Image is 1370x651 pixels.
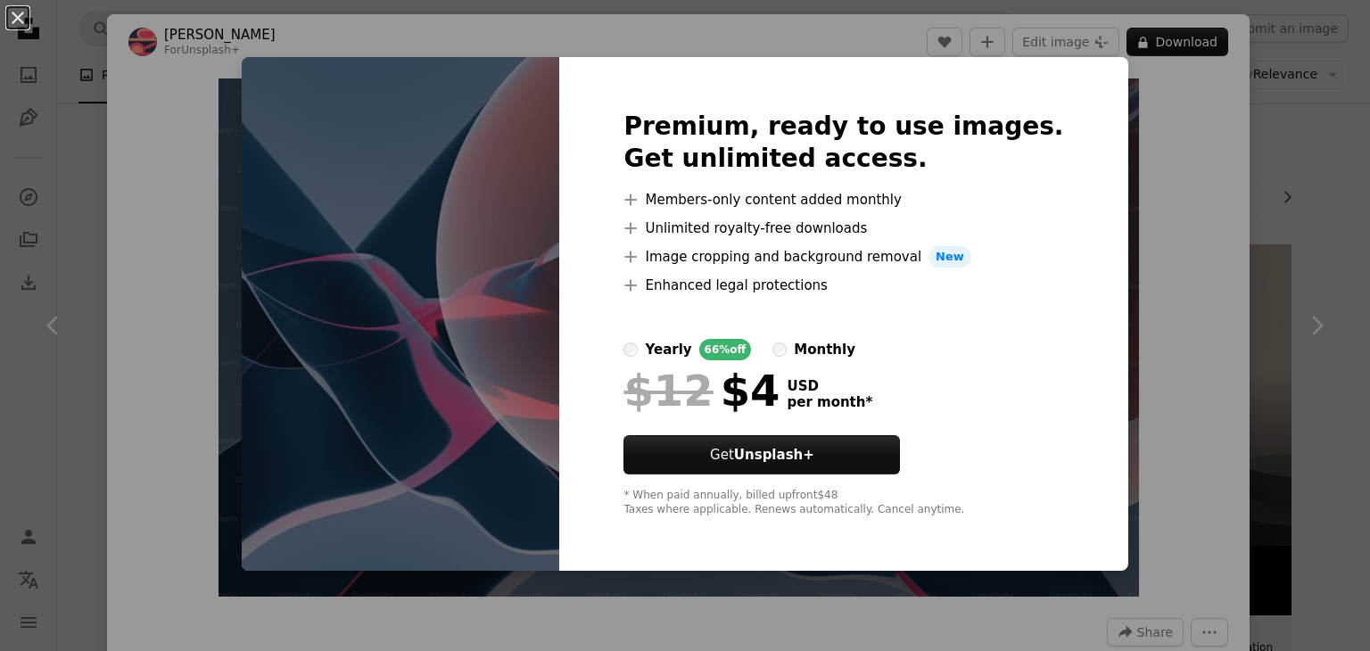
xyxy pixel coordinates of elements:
[623,435,900,474] button: GetUnsplash+
[623,111,1063,175] h2: Premium, ready to use images. Get unlimited access.
[623,246,1063,268] li: Image cropping and background removal
[623,275,1063,296] li: Enhanced legal protections
[699,339,752,360] div: 66% off
[787,378,872,394] span: USD
[623,342,638,357] input: yearly66%off
[623,489,1063,517] div: * When paid annually, billed upfront $48 Taxes where applicable. Renews automatically. Cancel any...
[623,189,1063,210] li: Members-only content added monthly
[623,367,780,414] div: $4
[645,339,691,360] div: yearly
[787,394,872,410] span: per month *
[623,218,1063,239] li: Unlimited royalty-free downloads
[772,342,787,357] input: monthly
[794,339,855,360] div: monthly
[242,57,559,571] img: premium_photo-1669065912002-6bc4bfa73afa
[623,367,713,414] span: $12
[734,447,814,463] strong: Unsplash+
[928,246,971,268] span: New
